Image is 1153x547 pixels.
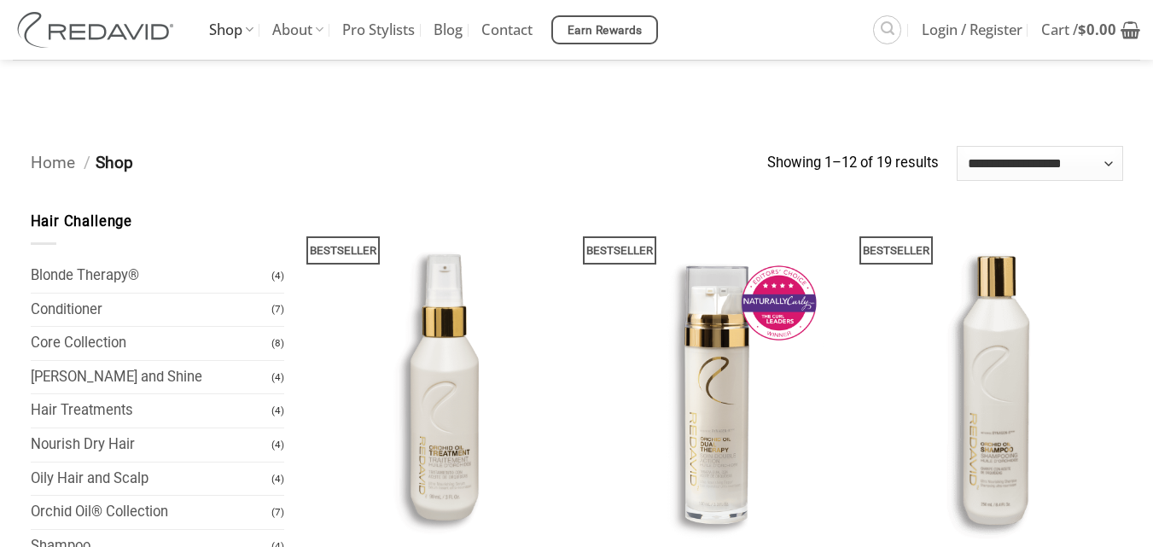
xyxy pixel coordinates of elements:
a: Orchid Oil® Collection [31,496,272,529]
span: / [84,153,90,172]
p: Showing 1–12 of 19 results [767,152,939,175]
span: (4) [271,363,284,393]
span: (4) [271,464,284,494]
a: Hair Treatments [31,394,272,428]
bdi: 0.00 [1078,20,1116,39]
span: $ [1078,20,1086,39]
a: Earn Rewards [551,15,658,44]
span: (7) [271,498,284,527]
nav: Breadcrumb [31,150,768,177]
select: Shop order [957,146,1123,180]
a: Nourish Dry Hair [31,428,272,462]
img: REDAVID Salon Products | United States [13,12,183,48]
a: Search [873,15,901,44]
span: (4) [271,261,284,291]
span: Hair Challenge [31,213,133,230]
a: Oily Hair and Scalp [31,463,272,496]
span: (8) [271,329,284,358]
span: (4) [271,430,284,460]
span: Cart / [1041,9,1116,51]
span: Login / Register [922,9,1022,51]
span: Earn Rewards [568,21,643,40]
a: Home [31,153,75,172]
span: (7) [271,294,284,324]
a: Conditioner [31,294,272,327]
a: [PERSON_NAME] and Shine [31,361,272,394]
a: Core Collection [31,327,272,360]
a: Blonde Therapy® [31,259,272,293]
span: (4) [271,396,284,426]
